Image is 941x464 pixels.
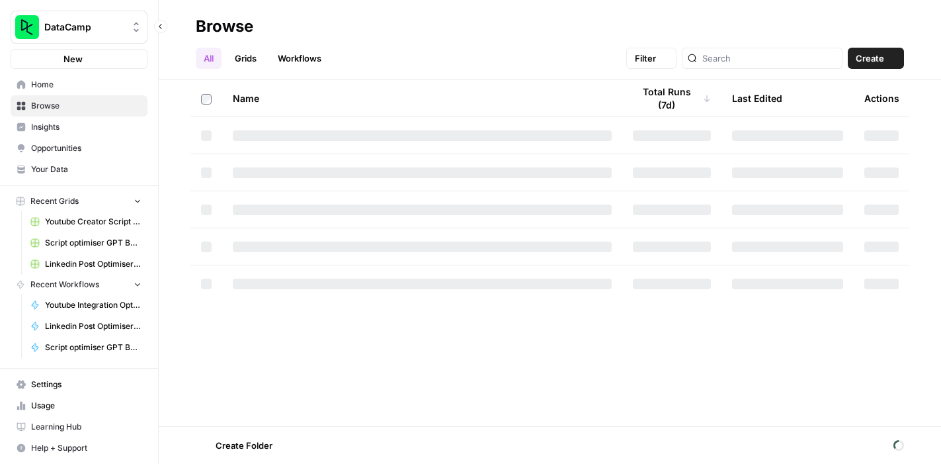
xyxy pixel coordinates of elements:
[30,195,79,207] span: Recent Grids
[45,237,142,249] span: Script optimiser GPT Build V2 Grid
[233,80,612,116] div: Name
[31,442,142,454] span: Help + Support
[270,48,329,69] a: Workflows
[24,337,147,358] a: Script optimiser GPT Build V2
[24,254,147,275] a: Linkedin Post Optimiser V1 Grid
[196,16,253,37] div: Browse
[732,80,782,116] div: Last Edited
[24,211,147,232] a: Youtube Creator Script Optimisations
[11,159,147,180] a: Your Data
[635,52,656,65] span: Filter
[45,258,142,270] span: Linkedin Post Optimiser V1 Grid
[31,400,142,412] span: Usage
[11,116,147,138] a: Insights
[11,438,147,459] button: Help + Support
[196,435,280,456] button: Create Folder
[856,52,884,65] span: Create
[864,80,899,116] div: Actions
[45,320,142,332] span: Linkedin Post Optimiser V1
[227,48,265,69] a: Grids
[31,421,142,433] span: Learning Hub
[31,379,142,391] span: Settings
[31,79,142,91] span: Home
[31,121,142,133] span: Insights
[196,48,222,69] a: All
[11,395,147,416] a: Usage
[24,232,147,254] a: Script optimiser GPT Build V2 Grid
[44,21,124,34] span: DataCamp
[45,342,142,353] span: Script optimiser GPT Build V2
[15,15,39,39] img: DataCamp Logo
[633,80,711,116] div: Total Runs (7d)
[11,275,147,295] button: Recent Workflows
[11,138,147,159] a: Opportunities
[626,48,676,69] button: Filter
[45,299,142,311] span: Youtube Integration Optimisation
[63,52,83,66] span: New
[848,48,904,69] button: Create
[31,142,142,154] span: Opportunities
[11,74,147,95] a: Home
[216,439,272,452] span: Create Folder
[11,191,147,211] button: Recent Grids
[11,49,147,69] button: New
[11,11,147,44] button: Workspace: DataCamp
[45,216,142,228] span: Youtube Creator Script Optimisations
[31,163,142,175] span: Your Data
[24,295,147,316] a: Youtube Integration Optimisation
[31,100,142,112] span: Browse
[11,416,147,438] a: Learning Hub
[11,95,147,116] a: Browse
[24,316,147,337] a: Linkedin Post Optimiser V1
[11,374,147,395] a: Settings
[702,52,837,65] input: Search
[30,279,99,291] span: Recent Workflows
